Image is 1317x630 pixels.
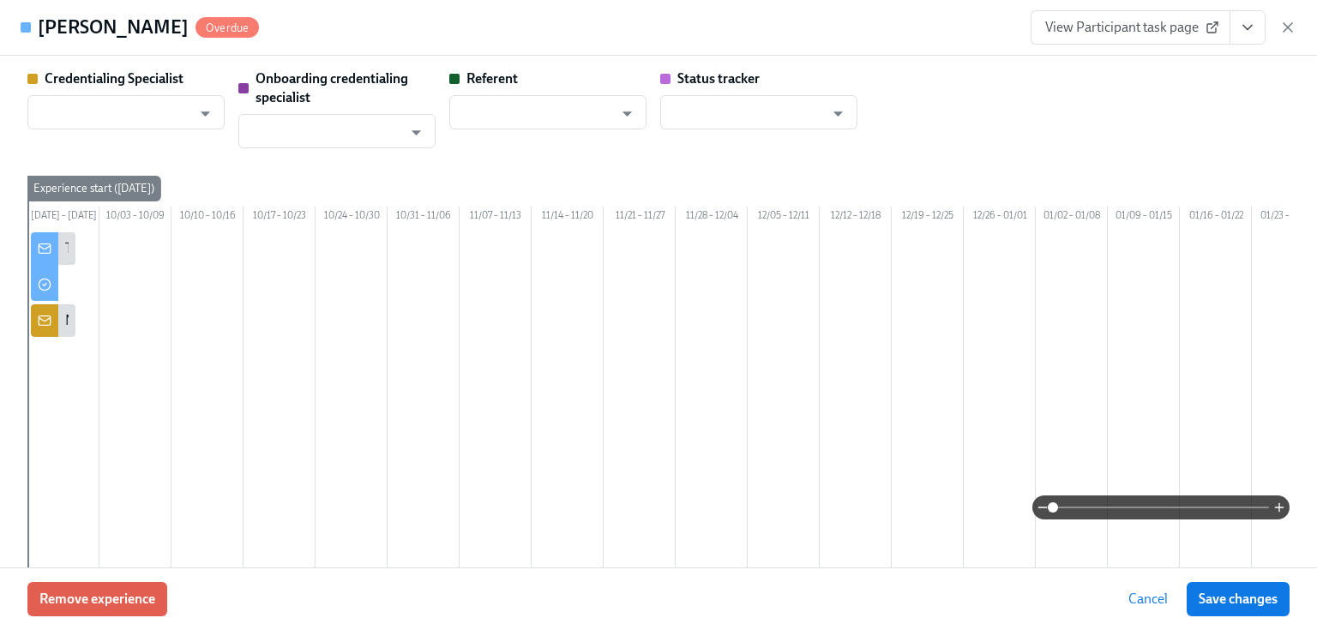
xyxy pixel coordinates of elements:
[1108,207,1180,229] div: 01/09 – 01/15
[614,100,640,127] button: Open
[1199,591,1278,608] span: Save changes
[466,70,518,87] strong: Referent
[192,100,219,127] button: Open
[244,207,316,229] div: 10/17 – 10/23
[892,207,964,229] div: 12/19 – 12/25
[1116,582,1180,616] button: Cancel
[171,207,244,229] div: 10/10 – 10/16
[964,207,1036,229] div: 12/26 – 01/01
[677,70,760,87] strong: Status tracker
[65,311,486,330] div: New doctor enrolled in OCC licensure process: {{ participant.fullName }}
[65,239,357,258] div: Time to begin your [US_STATE] license application
[99,207,171,229] div: 10/03 – 10/09
[1187,582,1290,616] button: Save changes
[27,582,167,616] button: Remove experience
[38,15,189,40] h4: [PERSON_NAME]
[1045,19,1216,36] span: View Participant task page
[27,176,161,201] div: Experience start ([DATE])
[39,591,155,608] span: Remove experience
[403,119,430,146] button: Open
[460,207,532,229] div: 11/07 – 11/13
[195,21,259,34] span: Overdue
[256,70,408,105] strong: Onboarding credentialing specialist
[1128,591,1168,608] span: Cancel
[604,207,676,229] div: 11/21 – 11/27
[676,207,748,229] div: 11/28 – 12/04
[1180,207,1252,229] div: 01/16 – 01/22
[388,207,460,229] div: 10/31 – 11/06
[748,207,820,229] div: 12/05 – 12/11
[27,207,99,229] div: [DATE] – [DATE]
[825,100,851,127] button: Open
[316,207,388,229] div: 10/24 – 10/30
[532,207,604,229] div: 11/14 – 11/20
[1036,207,1108,229] div: 01/02 – 01/08
[1230,10,1266,45] button: View task page
[45,70,183,87] strong: Credentialing Specialist
[1031,10,1230,45] a: View Participant task page
[820,207,892,229] div: 12/12 – 12/18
